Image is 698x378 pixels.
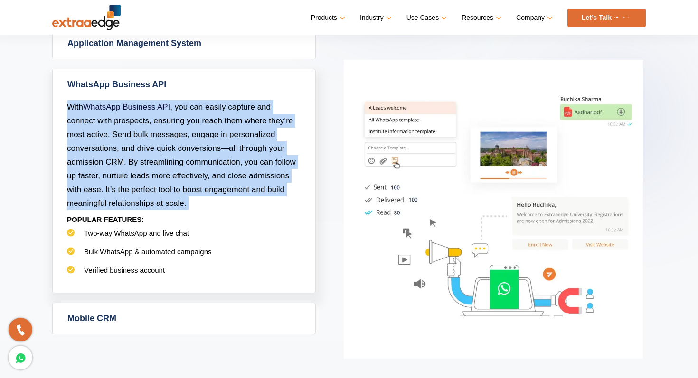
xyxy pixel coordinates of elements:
a: Use Cases [406,11,445,25]
a: Resources [462,11,500,25]
a: Industry [360,11,390,25]
a: Mobile CRM [53,303,315,334]
span: With , you can easily capture and connect with prospects, ensuring you reach them where they’re m... [67,102,296,208]
a: WhatsApp Business API [83,102,170,111]
span: Verified business account [84,266,165,274]
a: Application Management System [53,28,315,59]
a: WhatsApp Business API [53,69,315,100]
a: Products [311,11,343,25]
span: Two-way WhatsApp and live chat [84,229,189,237]
p: POPULAR FEATURES: [67,210,301,229]
a: Company [516,11,551,25]
a: Let’s Talk [567,9,646,27]
span: Bulk WhatsApp & automated campaigns [84,248,211,256]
